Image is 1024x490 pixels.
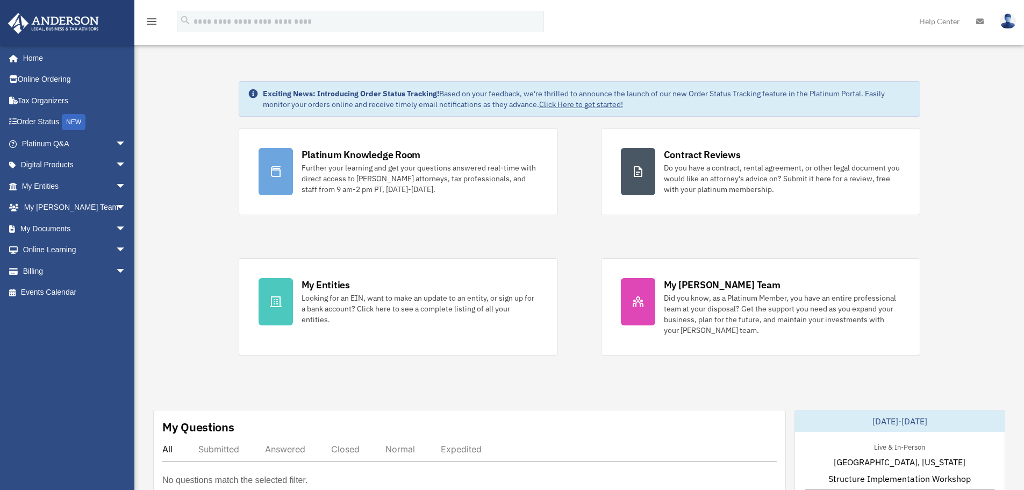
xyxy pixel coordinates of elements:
[441,444,482,455] div: Expedited
[116,239,137,261] span: arrow_drop_down
[116,197,137,219] span: arrow_drop_down
[8,154,142,176] a: Digital Productsarrow_drop_down
[8,175,142,197] a: My Entitiesarrow_drop_down
[116,154,137,176] span: arrow_drop_down
[828,472,971,485] span: Structure Implementation Workshop
[263,89,439,98] strong: Exciting News: Introducing Order Status Tracking!
[331,444,360,455] div: Closed
[8,197,142,218] a: My [PERSON_NAME] Teamarrow_drop_down
[8,260,142,282] a: Billingarrow_drop_down
[116,133,137,155] span: arrow_drop_down
[198,444,239,455] div: Submitted
[385,444,415,455] div: Normal
[162,419,234,435] div: My Questions
[8,111,142,133] a: Order StatusNEW
[1000,13,1016,29] img: User Pic
[116,218,137,240] span: arrow_drop_down
[795,410,1005,432] div: [DATE]-[DATE]
[664,278,780,292] div: My [PERSON_NAME] Team
[601,258,920,356] a: My [PERSON_NAME] Team Did you know, as a Platinum Member, you have an entire professional team at...
[302,148,421,161] div: Platinum Knowledge Room
[162,473,307,488] p: No questions match the selected filter.
[116,175,137,197] span: arrow_drop_down
[302,293,538,325] div: Looking for an EIN, want to make an update to an entity, or sign up for a bank account? Click her...
[8,133,142,154] a: Platinum Q&Aarrow_drop_down
[263,88,911,110] div: Based on your feedback, we're thrilled to announce the launch of our new Order Status Tracking fe...
[145,15,158,28] i: menu
[265,444,305,455] div: Answered
[664,148,741,161] div: Contract Reviews
[162,444,173,455] div: All
[8,47,137,69] a: Home
[302,162,538,195] div: Further your learning and get your questions answered real-time with direct access to [PERSON_NAM...
[865,441,934,452] div: Live & In-Person
[145,19,158,28] a: menu
[8,90,142,111] a: Tax Organizers
[239,258,558,356] a: My Entities Looking for an EIN, want to make an update to an entity, or sign up for a bank accoun...
[8,282,142,303] a: Events Calendar
[5,13,102,34] img: Anderson Advisors Platinum Portal
[302,278,350,292] div: My Entities
[180,15,191,26] i: search
[8,239,142,261] a: Online Learningarrow_drop_down
[664,293,900,336] div: Did you know, as a Platinum Member, you have an entire professional team at your disposal? Get th...
[834,456,965,468] span: [GEOGRAPHIC_DATA], [US_STATE]
[601,128,920,215] a: Contract Reviews Do you have a contract, rental agreement, or other legal document you would like...
[8,218,142,239] a: My Documentsarrow_drop_down
[62,114,85,130] div: NEW
[239,128,558,215] a: Platinum Knowledge Room Further your learning and get your questions answered real-time with dire...
[8,69,142,90] a: Online Ordering
[116,260,137,282] span: arrow_drop_down
[539,100,623,109] a: Click Here to get started!
[664,162,900,195] div: Do you have a contract, rental agreement, or other legal document you would like an attorney's ad...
